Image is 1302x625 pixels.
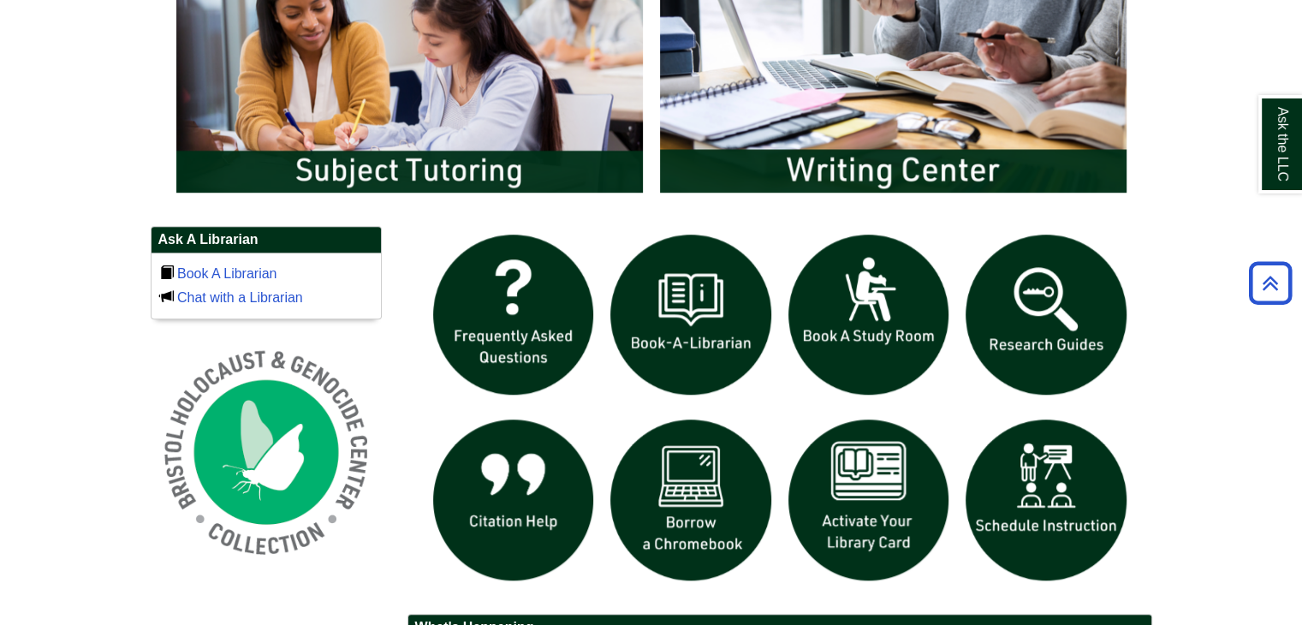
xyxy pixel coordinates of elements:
[177,266,277,281] a: Book A Librarian
[780,226,958,404] img: book a study room icon links to book a study room web page
[957,226,1135,404] img: Research Guides icon links to research guides web page
[177,290,303,305] a: Chat with a Librarian
[602,411,780,589] img: Borrow a chromebook icon links to the borrow a chromebook web page
[152,227,381,253] h2: Ask A Librarian
[425,411,603,589] img: citation help icon links to citation help guide page
[151,336,382,568] img: Holocaust and Genocide Collection
[780,411,958,589] img: activate Library Card icon links to form to activate student ID into library card
[425,226,603,404] img: frequently asked questions
[425,226,1135,597] div: slideshow
[602,226,780,404] img: Book a Librarian icon links to book a librarian web page
[957,411,1135,589] img: For faculty. Schedule Library Instruction icon links to form.
[1243,271,1298,295] a: Back to Top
